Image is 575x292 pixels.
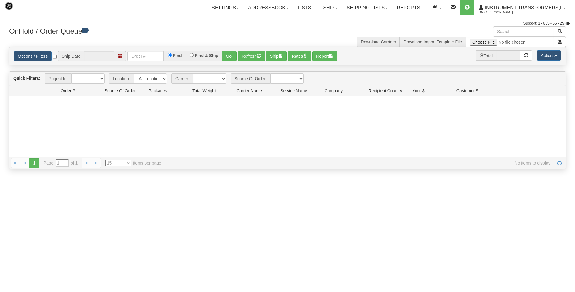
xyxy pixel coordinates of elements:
[149,88,167,94] span: Packages
[456,88,478,94] span: Customer $
[403,39,462,44] a: Download Import Template File
[109,73,134,84] span: Location:
[236,88,262,94] span: Carrier Name
[476,50,496,61] span: Total
[293,0,319,15] a: Lists
[105,160,161,166] span: items per page
[29,158,39,168] span: 1
[392,0,428,15] a: Reports
[61,88,75,94] span: Order #
[466,37,554,47] input: Import
[58,51,84,61] span: Ship Date
[5,2,35,17] img: logo3047.jpg
[413,88,425,94] span: Your $
[192,88,216,94] span: Total Weight
[9,72,566,86] div: grid toolbar
[493,26,554,37] input: Search
[483,5,563,10] span: Instrument Transformers,L
[44,159,78,167] span: Page of 1
[13,75,40,81] label: Quick Filters:
[266,51,287,61] button: Ship
[222,51,237,61] button: Go!
[195,53,219,58] label: Find & Ship
[342,0,392,15] a: Shipping lists
[14,51,52,61] a: Options / Filters
[170,160,550,166] span: No items to display
[361,39,396,44] a: Download Carriers
[555,158,564,168] a: Refresh
[173,53,182,58] label: Find
[105,88,136,94] span: Source Of Order
[319,0,342,15] a: Ship
[9,26,283,35] h3: OnHold / Order Queue
[171,73,193,84] span: Carrier:
[127,51,164,61] input: Order #
[207,0,243,15] a: Settings
[238,51,265,61] button: Refresh
[369,88,402,94] span: Recipient Country
[474,0,570,15] a: Instrument Transformers,L 3047 / [PERSON_NAME]
[231,73,271,84] span: Source Of Order:
[537,50,561,61] button: Actions
[479,9,524,15] span: 3047 / [PERSON_NAME]
[280,88,307,94] span: Service Name
[243,0,293,15] a: Addressbook
[324,88,343,94] span: Company
[312,51,337,61] button: Report
[45,73,71,84] span: Project Id:
[288,51,311,61] button: Rates
[554,26,566,37] button: Search
[5,21,570,26] div: Support: 1 - 855 - 55 - 2SHIP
